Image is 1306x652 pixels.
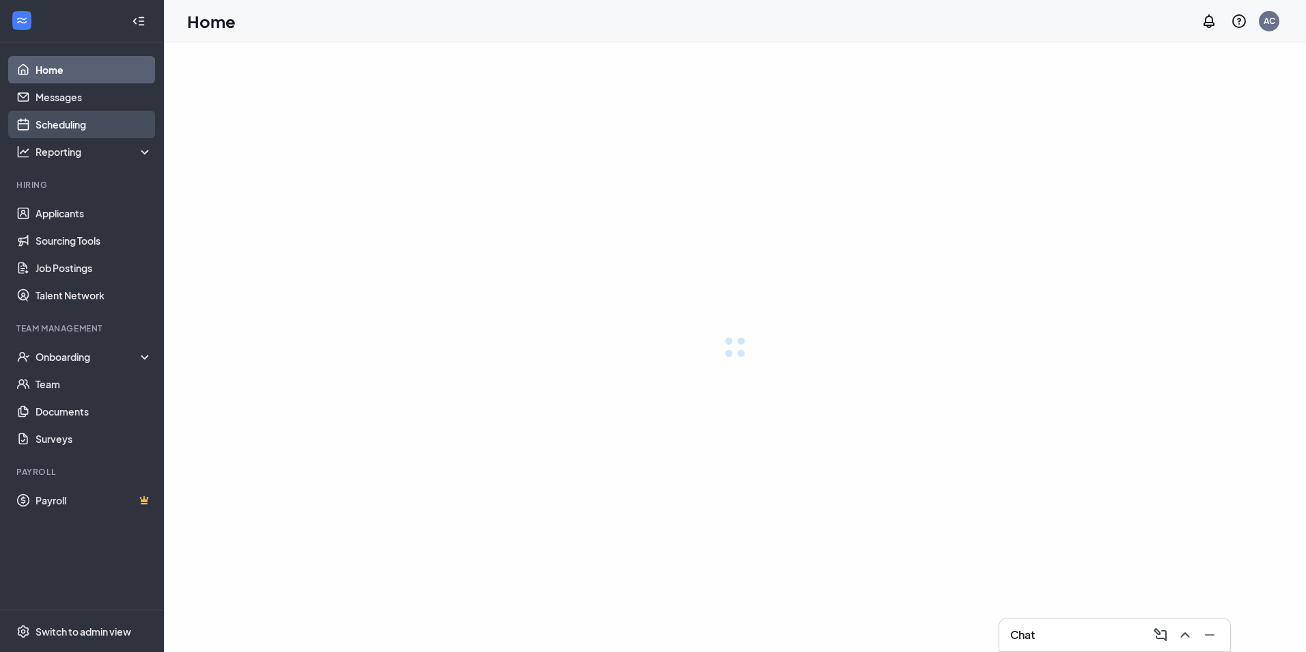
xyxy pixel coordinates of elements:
h1: Home [187,10,236,33]
svg: UserCheck [16,350,30,364]
div: Reporting [36,145,153,159]
a: Scheduling [36,111,152,138]
svg: Notifications [1201,13,1217,29]
svg: ChevronUp [1177,627,1193,643]
svg: Analysis [16,145,30,159]
a: Documents [36,398,152,425]
a: Applicants [36,200,152,227]
svg: Minimize [1201,627,1218,643]
a: Messages [36,83,152,111]
a: PayrollCrown [36,487,152,514]
a: Talent Network [36,282,152,309]
div: Hiring [16,179,150,191]
button: ChevronUp [1173,624,1195,646]
button: Minimize [1197,624,1219,646]
div: Team Management [16,323,150,334]
svg: Collapse [132,14,145,28]
h3: Chat [1010,627,1035,642]
a: Home [36,56,152,83]
div: AC [1264,15,1275,27]
svg: Settings [16,625,30,638]
a: Sourcing Tools [36,227,152,254]
div: Payroll [16,466,150,478]
a: Surveys [36,425,152,452]
svg: QuestionInfo [1231,13,1247,29]
a: Job Postings [36,254,152,282]
svg: ComposeMessage [1152,627,1169,643]
button: ComposeMessage [1148,624,1170,646]
svg: WorkstreamLogo [15,14,29,27]
div: Onboarding [36,350,153,364]
div: Switch to admin view [36,625,131,638]
a: Team [36,370,152,398]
